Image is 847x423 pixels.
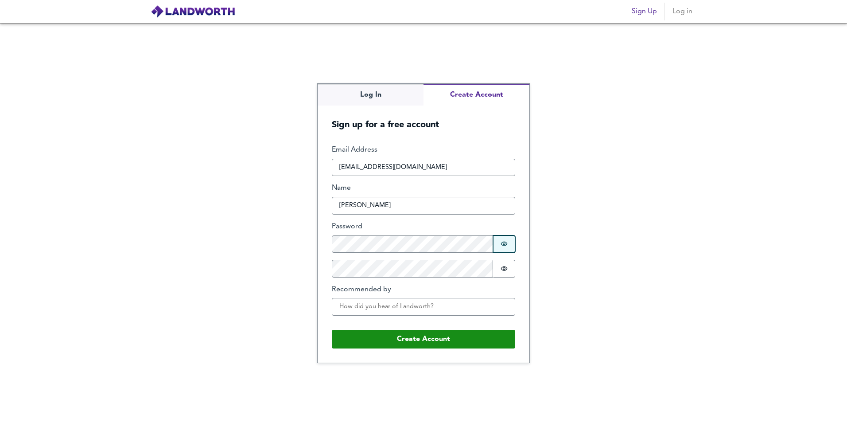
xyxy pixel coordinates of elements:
button: Log In [318,84,423,106]
label: Password [332,222,515,232]
button: Create Account [423,84,529,106]
h5: Sign up for a free account [318,106,529,131]
button: Sign Up [628,3,661,20]
span: Log in [672,5,693,18]
button: Create Account [332,330,515,349]
img: logo [151,5,235,18]
label: Recommended by [332,285,515,295]
label: Email Address [332,145,515,155]
input: What should we call you? [332,197,515,215]
button: Show password [493,235,515,253]
input: How can we reach you? [332,159,515,176]
input: How did you hear of Landworth? [332,298,515,316]
span: Sign Up [632,5,657,18]
button: Show password [493,260,515,278]
label: Name [332,183,515,193]
button: Log in [668,3,696,20]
